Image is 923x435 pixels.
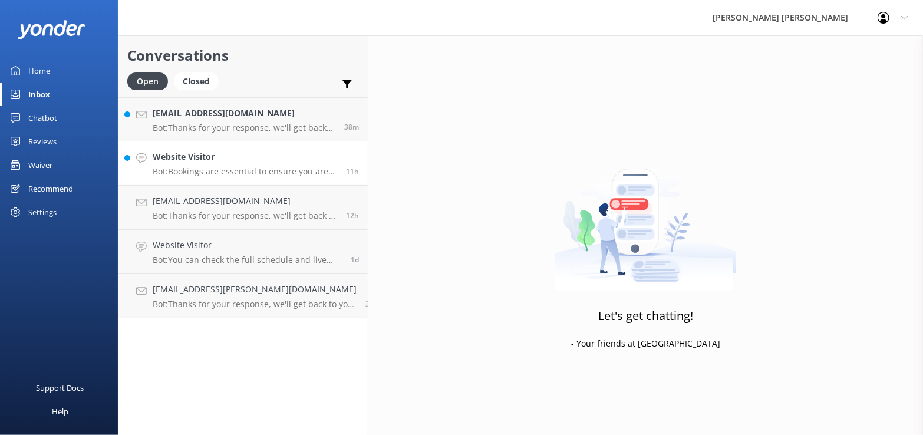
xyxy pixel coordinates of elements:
[153,299,357,309] p: Bot: Thanks for your response, we'll get back to you as soon as we can during opening hours.
[153,210,337,221] p: Bot: Thanks for your response, we'll get back to you as soon as we can during opening hours.
[346,210,359,220] span: Aug 26 2025 10:09pm (UTC +12:00) Pacific/Auckland
[555,144,737,291] img: artwork of a man stealing a conversation from at giant smartphone
[28,200,57,224] div: Settings
[153,123,335,133] p: Bot: Thanks for your response, we'll get back to you as soon as we can during opening hours.
[153,166,337,177] p: Bot: Bookings are essential to ensure you are picked up at the beach of your choice. You can book...
[127,72,168,90] div: Open
[174,74,225,87] a: Closed
[127,74,174,87] a: Open
[153,107,335,120] h4: [EMAIL_ADDRESS][DOMAIN_NAME]
[52,400,68,423] div: Help
[174,72,219,90] div: Closed
[153,239,342,252] h4: Website Visitor
[118,97,368,141] a: [EMAIL_ADDRESS][DOMAIN_NAME]Bot:Thanks for your response, we'll get back to you as soon as we can...
[365,299,374,309] span: Aug 23 2025 11:06pm (UTC +12:00) Pacific/Auckland
[28,177,73,200] div: Recommend
[37,376,84,400] div: Support Docs
[598,307,693,325] h3: Let's get chatting!
[346,166,359,176] span: Aug 26 2025 10:15pm (UTC +12:00) Pacific/Auckland
[118,141,368,186] a: Website VisitorBot:Bookings are essential to ensure you are picked up at the beach of your choice...
[18,20,85,39] img: yonder-white-logo.png
[118,186,368,230] a: [EMAIL_ADDRESS][DOMAIN_NAME]Bot:Thanks for your response, we'll get back to you as soon as we can...
[153,283,357,296] h4: [EMAIL_ADDRESS][PERSON_NAME][DOMAIN_NAME]
[28,130,57,153] div: Reviews
[344,122,359,132] span: Aug 27 2025 09:35am (UTC +12:00) Pacific/Auckland
[127,44,359,67] h2: Conversations
[28,83,50,106] div: Inbox
[28,59,50,83] div: Home
[118,274,368,318] a: [EMAIL_ADDRESS][PERSON_NAME][DOMAIN_NAME]Bot:Thanks for your response, we'll get back to you as s...
[153,255,342,265] p: Bot: You can check the full schedule and live availability for the [GEOGRAPHIC_DATA], [PERSON_NAM...
[351,255,359,265] span: Aug 25 2025 09:25pm (UTC +12:00) Pacific/Auckland
[153,150,337,163] h4: Website Visitor
[28,106,57,130] div: Chatbot
[28,153,52,177] div: Waiver
[153,195,337,207] h4: [EMAIL_ADDRESS][DOMAIN_NAME]
[571,337,720,350] p: - Your friends at [GEOGRAPHIC_DATA]
[118,230,368,274] a: Website VisitorBot:You can check the full schedule and live availability for the [GEOGRAPHIC_DATA...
